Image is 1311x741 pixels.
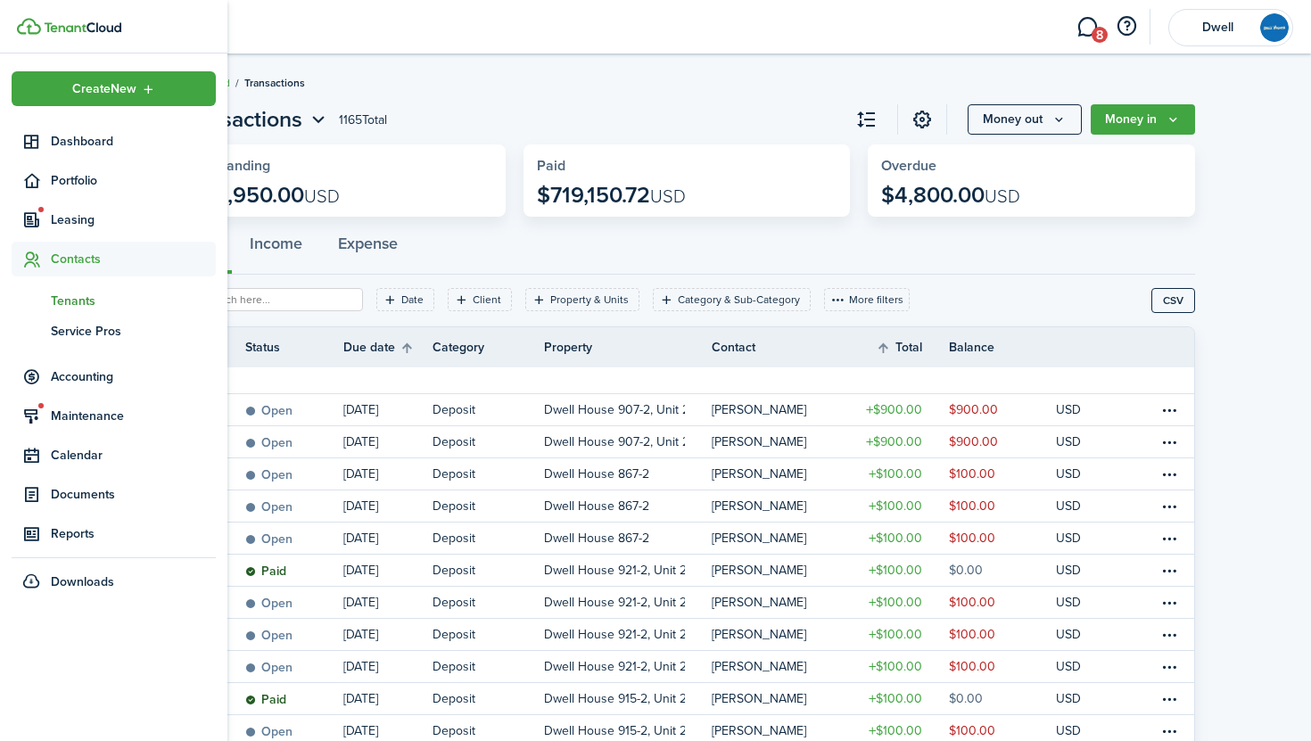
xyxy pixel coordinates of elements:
p: USD [1056,432,1081,451]
a: Deposit [433,458,544,490]
a: USD [1056,651,1105,682]
p: USD [1056,625,1081,644]
a: $900.00 [949,394,1056,425]
a: [PERSON_NAME] [712,651,842,682]
a: Dashboard [12,124,216,159]
span: Contacts [51,250,216,268]
a: Dwell House 921-2, Unit 2 [544,555,712,586]
a: [PERSON_NAME] [712,523,842,554]
a: $100.00 [842,683,949,714]
a: $100.00 [842,490,949,522]
img: Dwell [1260,13,1289,42]
img: TenantCloud [17,18,41,35]
img: TenantCloud [44,22,121,33]
table-info-title: Deposit [433,721,475,740]
status: Paid [245,693,286,707]
a: USD [1056,394,1105,425]
a: Open [245,619,343,650]
span: Leasing [51,210,216,229]
filter-tag-label: Date [401,292,424,308]
status: Open [245,629,293,643]
a: Paid [245,555,343,586]
a: Open [245,426,343,457]
table-amount-title: $100.00 [869,497,922,515]
a: $100.00 [949,490,1056,522]
table-info-title: Deposit [433,432,475,451]
span: Reports [51,524,216,543]
p: USD [1056,497,1081,515]
a: USD [1056,619,1105,650]
a: [DATE] [343,394,433,425]
a: Dwell House 921-2, Unit 2 [544,619,712,650]
a: $100.00 [949,619,1056,650]
p: USD [1056,561,1081,580]
a: [DATE] [343,587,433,618]
a: [PERSON_NAME] [712,619,842,650]
a: USD [1056,683,1105,714]
p: Dwell House 867-2 [544,497,649,515]
p: [DATE] [343,657,378,676]
p: USD [1056,689,1081,708]
p: USD [1056,400,1081,419]
a: $100.00 [842,619,949,650]
a: Deposit [433,490,544,522]
p: $12,950.00 [192,183,340,208]
a: Dwell House 915-2, Unit 2 [544,683,712,714]
a: [DATE] [343,619,433,650]
table-amount-title: $100.00 [869,529,922,548]
table-amount-description: $0.00 [949,689,983,708]
table-info-title: Deposit [433,529,475,548]
table-amount-title: $100.00 [869,625,922,644]
a: [PERSON_NAME] [712,394,842,425]
a: $100.00 [842,458,949,490]
table-amount-title: $100.00 [869,657,922,676]
a: Dwell House 867-2 [544,523,712,554]
a: [PERSON_NAME] [712,587,842,618]
p: Dwell House 867-2 [544,465,649,483]
table-profile-info-text: [PERSON_NAME] [712,628,806,642]
a: USD [1056,555,1105,586]
status: Open [245,725,293,739]
span: Downloads [51,572,114,591]
table-info-title: Deposit [433,465,475,483]
table-amount-description: $100.00 [949,593,995,612]
a: Dwell House 907-2, Unit 2 [544,394,712,425]
a: Paid [245,683,343,714]
a: [DATE] [343,683,433,714]
a: $100.00 [949,458,1056,490]
filter-tag-label: Client [473,292,501,308]
table-profile-info-text: [PERSON_NAME] [712,660,806,674]
button: Transactions [178,103,330,136]
button: Open menu [968,104,1082,135]
span: USD [304,183,340,210]
a: $100.00 [949,651,1056,682]
filter-tag-label: Property & Units [550,292,629,308]
filter-tag: Open filter [653,288,811,311]
a: Service Pros [12,316,216,346]
table-profile-info-text: [PERSON_NAME] [712,499,806,514]
filter-tag: Open filter [525,288,639,311]
a: Open [245,490,343,522]
span: Tenants [51,292,216,310]
p: Dwell House 907-2, Unit 2 [544,432,685,451]
span: Transactions [244,75,305,91]
widget-stats-title: Overdue [881,158,1182,174]
a: [PERSON_NAME] [712,458,842,490]
p: USD [1056,657,1081,676]
button: Money in [1091,104,1195,135]
a: [DATE] [343,490,433,522]
button: Open menu [12,71,216,106]
p: Dwell House 921-2, Unit 2 [544,657,685,676]
a: USD [1056,523,1105,554]
a: Deposit [433,651,544,682]
a: $0.00 [949,683,1056,714]
table-amount-description: $100.00 [949,497,995,515]
a: $900.00 [842,394,949,425]
table-info-title: Deposit [433,625,475,644]
widget-stats-title: Outstanding [192,158,492,174]
button: Open menu [178,103,330,136]
a: [DATE] [343,523,433,554]
th: Property [544,338,712,357]
p: Dwell House 907-2, Unit 2 [544,400,685,419]
button: CSV [1151,288,1195,313]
